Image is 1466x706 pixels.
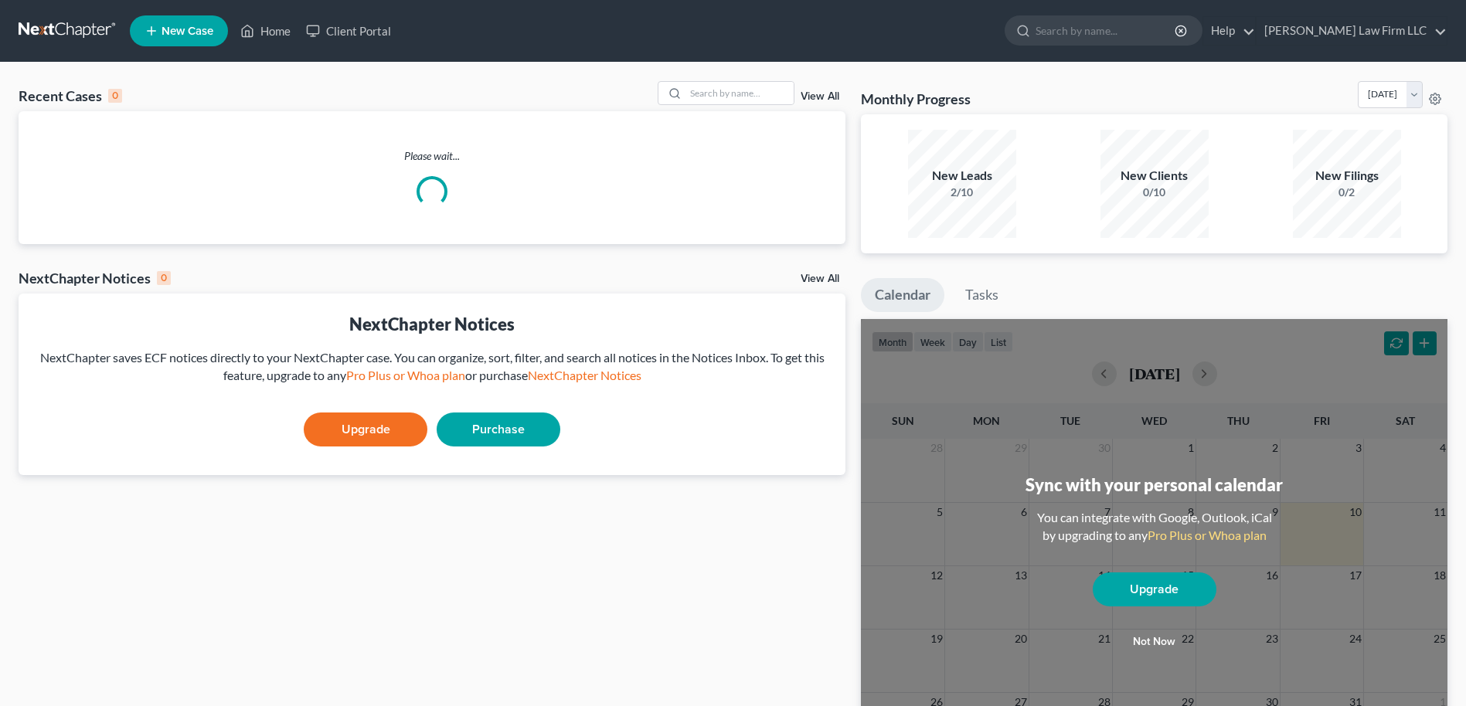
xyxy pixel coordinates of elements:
[19,269,171,287] div: NextChapter Notices
[157,271,171,285] div: 0
[1293,167,1401,185] div: New Filings
[1036,16,1177,45] input: Search by name...
[528,368,641,382] a: NextChapter Notices
[304,412,427,446] a: Upgrade
[108,89,122,103] div: 0
[861,90,971,108] h3: Monthly Progress
[908,185,1016,200] div: 2/10
[1148,528,1267,542] a: Pro Plus or Whoa plan
[951,278,1012,312] a: Tasks
[908,167,1016,185] div: New Leads
[801,273,839,284] a: View All
[1293,185,1401,200] div: 0/2
[1257,17,1447,45] a: [PERSON_NAME] Law Firm LLC
[298,17,399,45] a: Client Portal
[19,87,122,105] div: Recent Cases
[1093,626,1216,657] button: Not now
[1031,509,1278,545] div: You can integrate with Google, Outlook, iCal by upgrading to any
[1093,572,1216,606] a: Upgrade
[31,312,833,336] div: NextChapter Notices
[685,82,794,104] input: Search by name...
[861,278,944,312] a: Calendar
[31,349,833,385] div: NextChapter saves ECF notices directly to your NextChapter case. You can organize, sort, filter, ...
[346,368,465,382] a: Pro Plus or Whoa plan
[1026,473,1283,497] div: Sync with your personal calendar
[801,91,839,102] a: View All
[1100,185,1209,200] div: 0/10
[233,17,298,45] a: Home
[437,412,560,446] a: Purchase
[1100,167,1209,185] div: New Clients
[162,25,213,37] span: New Case
[19,148,845,164] p: Please wait...
[1203,17,1255,45] a: Help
